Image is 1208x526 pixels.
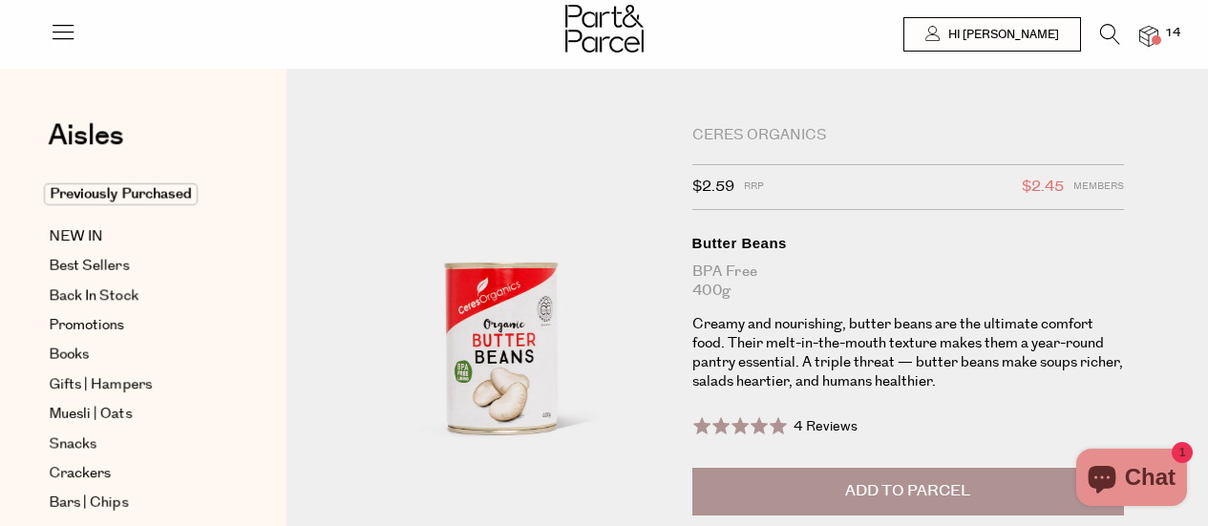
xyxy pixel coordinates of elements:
[48,121,124,169] a: Aisles
[692,315,1125,391] p: Creamy and nourishing, butter beans are the ultimate comfort food. Their melt-in-the-mouth textur...
[49,314,124,337] span: Promotions
[692,263,1125,301] div: BPA Free 400g
[49,225,223,248] a: NEW IN
[1139,26,1158,46] a: 14
[49,225,103,248] span: NEW IN
[943,27,1059,43] span: Hi [PERSON_NAME]
[49,462,111,485] span: Crackers
[44,183,198,205] span: Previously Purchased
[49,432,223,455] a: Snacks
[49,255,129,278] span: Best Sellers
[49,403,223,426] a: Muesli | Oats
[692,126,1125,145] div: Ceres Organics
[49,492,128,515] span: Bars | Chips
[48,115,124,157] span: Aisles
[344,126,663,502] img: Butter Beans
[49,432,96,455] span: Snacks
[794,417,858,436] span: 4 Reviews
[49,284,138,307] span: Back In Stock
[49,403,132,426] span: Muesli | Oats
[1070,449,1193,511] inbox-online-store-chat: Shopify online store chat
[692,468,1125,515] button: Add to Parcel
[565,5,644,53] img: Part&Parcel
[845,480,970,502] span: Add to Parcel
[49,284,223,307] a: Back In Stock
[692,234,1125,253] div: Butter Beans
[49,492,223,515] a: Bars | Chips
[49,462,223,485] a: Crackers
[49,373,152,396] span: Gifts | Hampers
[49,183,223,206] a: Previously Purchased
[49,373,223,396] a: Gifts | Hampers
[49,344,89,367] span: Books
[49,255,223,278] a: Best Sellers
[49,314,223,337] a: Promotions
[1160,25,1185,42] span: 14
[1073,175,1124,200] span: Members
[49,344,223,367] a: Books
[744,175,764,200] span: RRP
[903,17,1081,52] a: Hi [PERSON_NAME]
[1022,175,1064,200] span: $2.45
[692,175,734,200] span: $2.59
